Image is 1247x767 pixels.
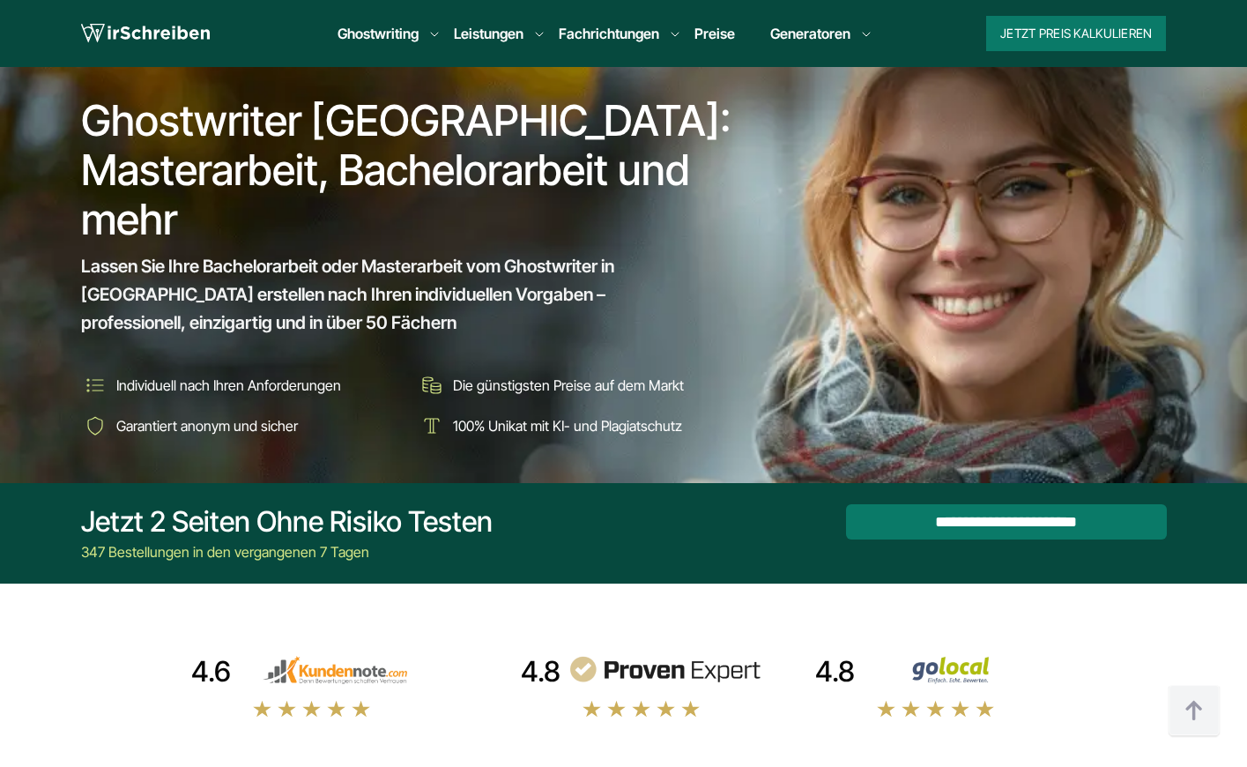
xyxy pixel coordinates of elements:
h1: Ghostwriter [GEOGRAPHIC_DATA]: Masterarbeit, Bachelorarbeit und mehr [81,96,744,244]
div: 347 Bestellungen in den vergangenen 7 Tagen [81,541,493,562]
li: Die günstigsten Preise auf dem Markt [418,371,742,399]
a: Preise [694,25,735,42]
li: Individuell nach Ihren Anforderungen [81,371,405,399]
img: Die günstigsten Preise auf dem Markt [418,371,446,399]
div: 4.8 [521,654,560,689]
div: 4.6 [191,654,231,689]
img: Garantiert anonym und sicher [81,412,109,440]
div: 4.8 [815,654,855,689]
img: stars [582,699,701,719]
li: 100% Unikat mit KI- und Plagiatschutz [418,412,742,440]
img: stars [252,699,372,719]
button: Jetzt Preis kalkulieren [986,16,1166,51]
li: Garantiert anonym und sicher [81,412,405,440]
span: Lassen Sie Ihre Bachelorarbeit oder Masterarbeit vom Ghostwriter in [GEOGRAPHIC_DATA] erstellen n... [81,252,710,337]
img: 100% Unikat mit KI- und Plagiatschutz [418,412,446,440]
a: Fachrichtungen [559,23,659,44]
a: Ghostwriting [338,23,419,44]
a: Leistungen [454,23,523,44]
img: button top [1168,685,1221,738]
img: kundennote [238,656,432,684]
img: logo wirschreiben [81,20,210,47]
a: Generatoren [770,23,850,44]
img: provenexpert reviews [568,656,761,684]
img: Individuell nach Ihren Anforderungen [81,371,109,399]
div: Jetzt 2 Seiten ohne Risiko testen [81,504,493,540]
img: Wirschreiben Bewertungen [862,656,1056,684]
img: stars [876,699,996,719]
